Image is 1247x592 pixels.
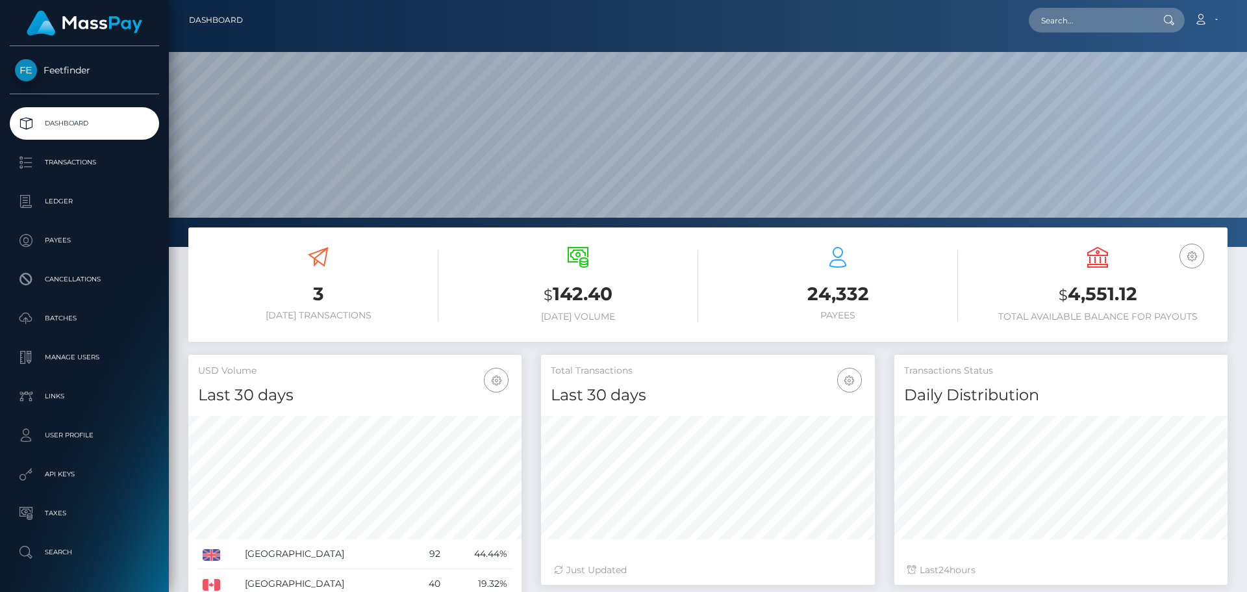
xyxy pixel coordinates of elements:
td: 44.44% [445,539,512,569]
td: 92 [412,539,446,569]
h6: Total Available Balance for Payouts [977,311,1218,322]
td: [GEOGRAPHIC_DATA] [240,539,412,569]
img: MassPay Logo [27,10,142,36]
img: GB.png [203,549,220,561]
a: User Profile [10,419,159,452]
h6: [DATE] Volume [458,311,698,322]
p: Payees [15,231,154,250]
img: CA.png [203,579,220,591]
p: Transactions [15,153,154,172]
a: Dashboard [10,107,159,140]
h5: USD Volume [198,365,512,378]
a: Dashboard [189,6,243,34]
h4: Daily Distribution [904,384,1218,407]
span: 24 [938,564,950,576]
p: Dashboard [15,114,154,133]
p: User Profile [15,426,154,445]
p: Manage Users [15,348,154,367]
h4: Last 30 days [551,384,864,407]
a: Batches [10,302,159,335]
h3: 142.40 [458,281,698,308]
h3: 3 [198,281,438,307]
p: Taxes [15,504,154,523]
a: Links [10,380,159,413]
p: Batches [15,309,154,328]
a: Payees [10,224,159,257]
span: Feetfinder [10,64,159,76]
p: Search [15,543,154,562]
h3: 24,332 [718,281,958,307]
h6: Payees [718,310,958,321]
p: Ledger [15,192,154,211]
a: Manage Users [10,341,159,374]
a: API Keys [10,458,159,491]
input: Search... [1029,8,1151,32]
div: Just Updated [554,563,861,577]
h5: Total Transactions [551,365,864,378]
small: $ [1059,286,1068,304]
a: Ledger [10,185,159,218]
h5: Transactions Status [904,365,1218,378]
h3: 4,551.12 [977,281,1218,308]
a: Cancellations [10,263,159,296]
a: Transactions [10,146,159,179]
img: Feetfinder [15,59,37,81]
div: Last hours [907,563,1215,577]
p: Cancellations [15,270,154,289]
h4: Last 30 days [198,384,512,407]
p: API Keys [15,465,154,484]
small: $ [544,286,553,304]
a: Taxes [10,497,159,530]
a: Search [10,536,159,569]
p: Links [15,387,154,406]
h6: [DATE] Transactions [198,310,438,321]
